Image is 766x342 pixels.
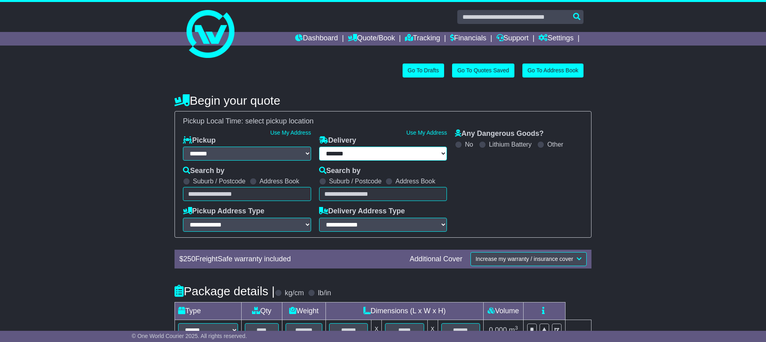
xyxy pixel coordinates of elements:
[175,94,591,107] h4: Begin your quote
[427,320,438,340] td: x
[285,289,304,298] label: kg/cm
[406,255,466,264] div: Additional Cover
[132,333,247,339] span: © One World Courier 2025. All rights reserved.
[282,302,325,320] td: Weight
[179,117,587,126] div: Pickup Local Time:
[295,32,338,46] a: Dashboard
[450,32,486,46] a: Financials
[175,284,275,298] h4: Package details |
[452,64,514,78] a: Go To Quotes Saved
[522,64,583,78] a: Go To Address Book
[406,129,447,136] a: Use My Address
[470,252,587,266] button: Increase my warranty / insurance cover
[476,256,573,262] span: Increase my warranty / insurance cover
[260,177,300,185] label: Address Book
[465,141,473,148] label: No
[175,302,242,320] td: Type
[318,289,331,298] label: lb/in
[193,177,246,185] label: Suburb / Postcode
[371,320,382,340] td: x
[183,207,264,216] label: Pickup Address Type
[242,302,282,320] td: Qty
[509,326,518,334] span: m
[547,141,563,148] label: Other
[319,136,356,145] label: Delivery
[319,167,361,175] label: Search by
[270,129,311,136] a: Use My Address
[483,302,523,320] td: Volume
[325,302,483,320] td: Dimensions (L x W x H)
[538,32,574,46] a: Settings
[348,32,395,46] a: Quote/Book
[319,207,405,216] label: Delivery Address Type
[496,32,529,46] a: Support
[329,177,382,185] label: Suburb / Postcode
[489,141,532,148] label: Lithium Battery
[183,255,195,263] span: 250
[403,64,444,78] a: Go To Drafts
[455,129,544,138] label: Any Dangerous Goods?
[175,255,406,264] div: $ FreightSafe warranty included
[515,325,518,331] sup: 3
[183,136,216,145] label: Pickup
[489,326,507,334] span: 0.000
[395,177,435,185] label: Address Book
[405,32,440,46] a: Tracking
[245,117,314,125] span: select pickup location
[183,167,224,175] label: Search by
